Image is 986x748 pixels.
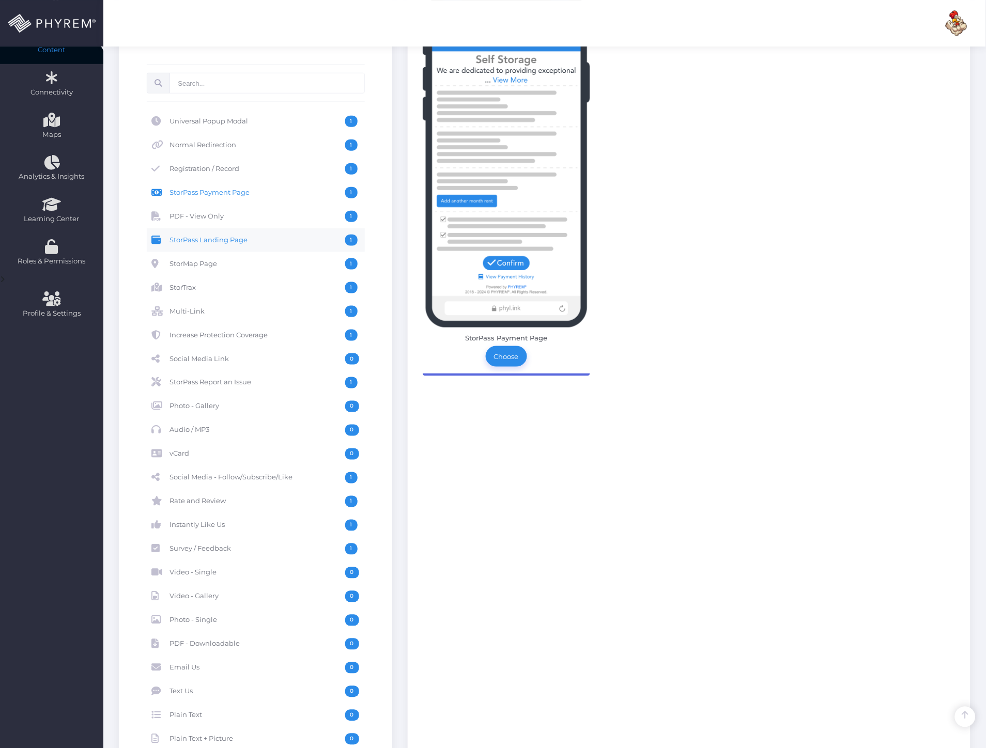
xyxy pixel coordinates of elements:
[170,282,345,293] span: StorTrax
[7,256,97,267] span: Roles & Permissions
[170,710,345,721] span: Plain Text
[170,662,345,674] span: Email Us
[345,496,358,507] span: 1
[170,734,345,745] span: Plain Text + Picture
[345,638,360,650] span: 0
[170,615,345,626] span: Photo - Single
[42,130,61,140] span: Maps
[147,537,365,561] a: Survey / Feedback 1
[345,116,358,127] span: 1
[147,442,365,466] a: vCard 0
[7,45,97,55] span: Content
[147,395,365,418] a: Photo - Gallery 0
[170,139,345,151] span: Normal Redirection
[345,472,358,484] span: 1
[147,513,365,537] a: Instantly Like Us 1
[345,187,358,198] span: 1
[147,228,365,252] a: StorPass Landing Page 1
[170,116,345,127] span: Universal Popup Modal
[147,371,365,395] a: StorPass Report an Issue 1
[23,308,81,319] span: Profile & Settings
[438,334,576,342] h6: StorPass Payment Page
[345,258,358,270] span: 1
[147,347,365,371] a: Social Media Link 0
[147,418,365,442] a: Audio / MP3 0
[170,448,345,460] span: vCard
[170,377,345,388] span: StorPass Report an Issue
[345,306,358,317] span: 1
[345,734,360,745] span: 0
[345,425,360,436] span: 0
[147,490,365,513] a: Rate and Review 1
[7,214,97,224] span: Learning Center
[345,235,358,246] span: 1
[486,346,527,367] a: Choose
[345,282,358,293] span: 1
[345,543,358,555] span: 1
[170,330,345,341] span: Increase Protection Coverage
[170,187,345,198] span: StorPass Payment Page
[170,211,345,222] span: PDF - View Only
[345,591,360,602] span: 0
[170,235,345,246] span: StorPass Landing Page
[345,615,360,626] span: 0
[147,323,365,347] a: Increase Protection Coverage 1
[147,300,365,323] a: Multi-Link 1
[147,110,365,133] a: Universal Popup Modal 1
[147,656,365,680] a: Email Us 0
[345,401,360,412] span: 0
[170,258,345,270] span: StorMap Page
[170,686,345,697] span: Text Us
[147,680,365,704] a: Text Us 0
[345,710,360,721] span: 0
[345,662,360,674] span: 0
[170,306,345,317] span: Multi-Link
[345,163,358,175] span: 1
[7,87,97,98] span: Connectivity
[147,561,365,585] a: Video - Single 0
[147,585,365,609] a: Video - Gallery 0
[170,496,345,507] span: Rate and Review
[170,520,345,531] span: Instantly Like Us
[170,401,345,412] span: Photo - Gallery
[345,139,358,151] span: 1
[147,205,365,228] a: PDF - View Only 1
[147,609,365,632] a: Photo - Single 0
[147,704,365,727] a: Plain Text 0
[170,425,345,436] span: Audio / MP3
[147,133,365,157] a: Normal Redirection 1
[170,163,345,175] span: Registration / Record
[147,632,365,656] a: PDF - Downloadable 0
[170,353,345,365] span: Social Media Link
[345,377,358,388] span: 1
[345,448,360,460] span: 0
[345,330,358,341] span: 1
[345,211,358,222] span: 1
[147,276,365,300] a: StorTrax 1
[147,157,365,181] a: Registration / Record 1
[147,181,365,205] a: StorPass Payment Page 1
[170,638,345,650] span: PDF - Downloadable
[147,252,365,276] a: StorMap Page 1
[170,73,364,93] input: Search...
[170,543,345,555] span: Survey / Feedback
[170,472,345,484] span: Social Media - Follow/Subscribe/Like
[345,520,358,531] span: 1
[170,591,345,602] span: Video - Gallery
[345,567,360,579] span: 0
[7,172,97,182] span: Analytics & Insights
[345,353,360,365] span: 0
[170,567,345,579] span: Video - Single
[345,686,360,697] span: 0
[147,466,365,490] a: Social Media - Follow/Subscribe/Like 1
